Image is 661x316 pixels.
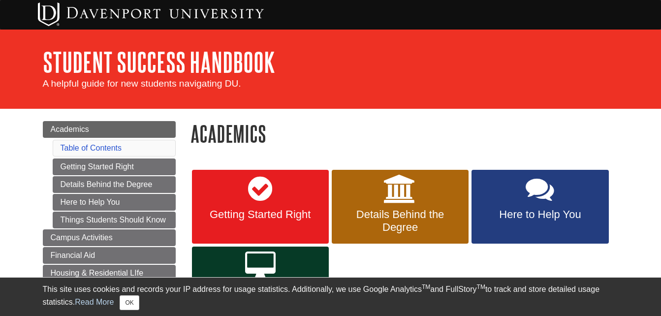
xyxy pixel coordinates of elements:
span: A helpful guide for new students navigating DU. [43,78,241,89]
sup: TM [477,284,485,290]
span: Getting Started Right [199,208,321,221]
a: Getting Started Right [192,170,329,244]
a: Here to Help You [53,194,176,211]
a: Table of Contents [61,144,122,152]
button: Close [120,295,139,310]
span: Here to Help You [479,208,601,221]
a: Here to Help You [472,170,608,244]
div: This site uses cookies and records your IP address for usage statistics. Additionally, we use Goo... [43,284,619,310]
a: Housing & Residential LIfe [43,265,176,282]
a: Student Success Handbook [43,47,275,77]
h1: Academics [190,121,619,146]
span: Housing & Residential LIfe [51,269,144,277]
img: Davenport University [38,2,264,26]
a: Details Behind the Degree [332,170,469,244]
a: Financial Aid [43,247,176,264]
span: Academics [51,125,89,133]
a: Things Students Should Know [53,212,176,228]
a: Getting Started Right [53,158,176,175]
a: Academics [43,121,176,138]
span: Campus Activities [51,233,113,242]
span: Details Behind the Degree [339,208,461,234]
span: Financial Aid [51,251,95,259]
a: Details Behind the Degree [53,176,176,193]
sup: TM [422,284,430,290]
a: Read More [75,298,114,306]
a: Campus Activities [43,229,176,246]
